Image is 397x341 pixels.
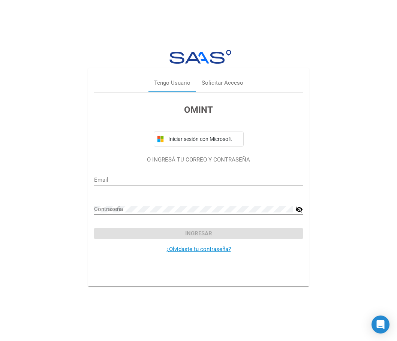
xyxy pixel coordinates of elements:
span: Ingresar [185,230,212,237]
a: ¿Olvidaste tu contraseña? [166,246,231,253]
mat-icon: visibility_off [295,205,303,214]
div: Solicitar Acceso [202,79,243,88]
div: Open Intercom Messenger [372,316,390,334]
div: Tengo Usuario [154,79,190,88]
h3: OMINT [94,103,303,117]
p: O INGRESÁ TU CORREO Y CONTRASEÑA [94,156,303,164]
button: Iniciar sesión con Microsoft [154,132,244,147]
button: Ingresar [94,228,303,239]
span: Iniciar sesión con Microsoft [167,136,240,142]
